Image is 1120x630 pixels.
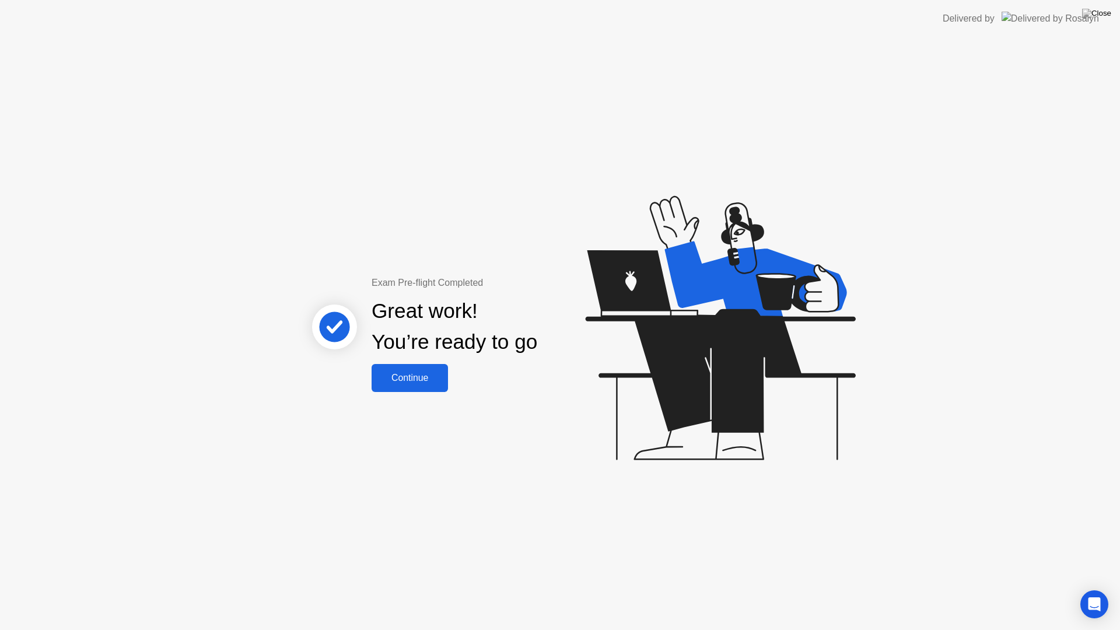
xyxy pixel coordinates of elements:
div: Continue [375,373,444,383]
div: Open Intercom Messenger [1080,590,1108,618]
div: Exam Pre-flight Completed [372,276,612,290]
img: Delivered by Rosalyn [1002,12,1099,25]
div: Delivered by [943,12,995,26]
button: Continue [372,364,448,392]
div: Great work! You’re ready to go [372,296,537,358]
img: Close [1082,9,1111,18]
